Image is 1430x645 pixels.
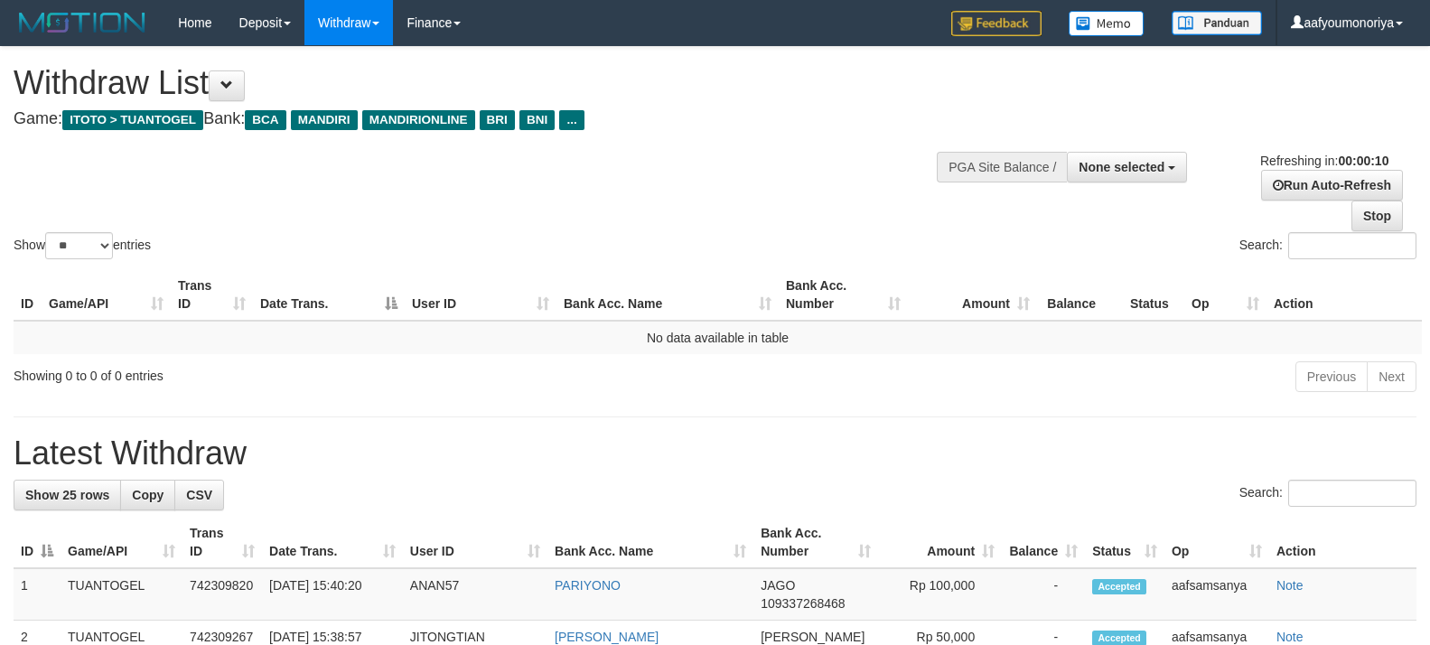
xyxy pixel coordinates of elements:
a: Note [1276,578,1304,593]
td: ANAN57 [403,568,547,621]
span: Copy [132,488,164,502]
span: Copy 109337268468 to clipboard [761,596,845,611]
strong: 00:00:10 [1338,154,1388,168]
th: Op: activate to sort column ascending [1184,269,1266,321]
span: BRI [480,110,515,130]
label: Show entries [14,232,151,259]
th: Action [1269,517,1416,568]
th: Bank Acc. Name: activate to sort column ascending [556,269,779,321]
span: Show 25 rows [25,488,109,502]
th: ID: activate to sort column descending [14,517,61,568]
button: None selected [1067,152,1187,182]
th: Amount: activate to sort column ascending [908,269,1037,321]
span: BNI [519,110,555,130]
label: Search: [1239,480,1416,507]
th: User ID: activate to sort column ascending [405,269,556,321]
label: Search: [1239,232,1416,259]
th: Bank Acc. Name: activate to sort column ascending [547,517,753,568]
span: JAGO [761,578,795,593]
th: Status: activate to sort column ascending [1085,517,1164,568]
a: Run Auto-Refresh [1261,170,1403,201]
th: Balance [1037,269,1123,321]
a: Previous [1295,361,1368,392]
th: Bank Acc. Number: activate to sort column ascending [753,517,878,568]
a: Show 25 rows [14,480,121,510]
td: 1 [14,568,61,621]
span: Accepted [1092,579,1146,594]
h4: Game: Bank: [14,110,935,128]
a: Next [1367,361,1416,392]
th: Bank Acc. Number: activate to sort column ascending [779,269,908,321]
img: MOTION_logo.png [14,9,151,36]
th: Game/API: activate to sort column ascending [42,269,171,321]
th: Game/API: activate to sort column ascending [61,517,182,568]
th: Op: activate to sort column ascending [1164,517,1269,568]
div: PGA Site Balance / [937,152,1067,182]
th: Action [1266,269,1422,321]
span: None selected [1079,160,1164,174]
a: Stop [1351,201,1403,231]
a: PARIYONO [555,578,621,593]
td: [DATE] 15:40:20 [262,568,403,621]
th: Trans ID: activate to sort column ascending [182,517,262,568]
span: Refreshing in: [1260,154,1388,168]
td: No data available in table [14,321,1422,354]
th: ID [14,269,42,321]
th: Balance: activate to sort column ascending [1002,517,1085,568]
th: Date Trans.: activate to sort column descending [253,269,405,321]
th: User ID: activate to sort column ascending [403,517,547,568]
input: Search: [1288,232,1416,259]
span: [PERSON_NAME] [761,630,865,644]
a: Copy [120,480,175,510]
h1: Withdraw List [14,65,935,101]
th: Trans ID: activate to sort column ascending [171,269,253,321]
input: Search: [1288,480,1416,507]
div: Showing 0 to 0 of 0 entries [14,360,583,385]
span: ITOTO > TUANTOGEL [62,110,203,130]
span: BCA [245,110,285,130]
td: 742309820 [182,568,262,621]
a: Note [1276,630,1304,644]
td: Rp 100,000 [878,568,1002,621]
span: CSV [186,488,212,502]
select: Showentries [45,232,113,259]
span: MANDIRIONLINE [362,110,475,130]
th: Amount: activate to sort column ascending [878,517,1002,568]
a: [PERSON_NAME] [555,630,659,644]
th: Date Trans.: activate to sort column ascending [262,517,403,568]
td: aafsamsanya [1164,568,1269,621]
span: MANDIRI [291,110,358,130]
td: TUANTOGEL [61,568,182,621]
h1: Latest Withdraw [14,435,1416,472]
a: CSV [174,480,224,510]
th: Status [1123,269,1184,321]
span: ... [559,110,584,130]
img: panduan.png [1172,11,1262,35]
img: Feedback.jpg [951,11,1042,36]
img: Button%20Memo.svg [1069,11,1145,36]
td: - [1002,568,1085,621]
